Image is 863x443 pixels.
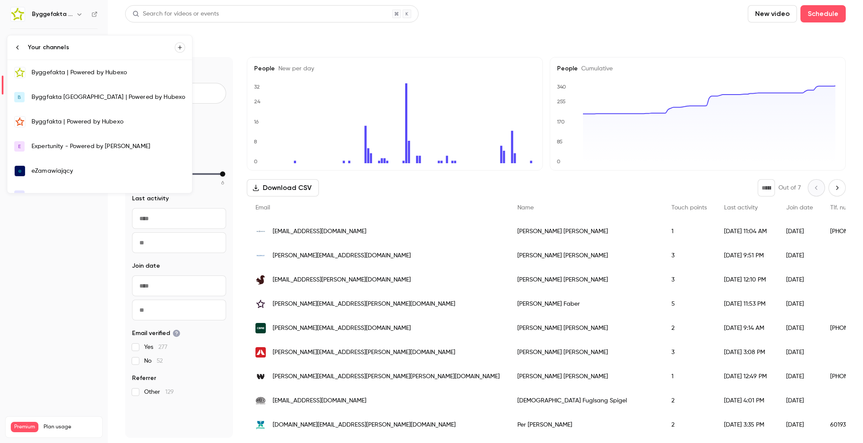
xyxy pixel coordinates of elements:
[31,68,185,77] div: Byggefakta | Powered by Hubexo
[18,93,21,101] span: B
[31,167,185,175] div: eZamawiający
[31,191,185,200] div: Hubexo 4
[31,117,185,126] div: Byggfakta | Powered by Hubexo
[31,142,185,151] div: Expertunity - Powered by [PERSON_NAME]
[15,117,25,127] img: Byggfakta | Powered by Hubexo
[28,43,175,52] div: Your channels
[15,67,25,78] img: Byggefakta | Powered by Hubexo
[15,166,25,176] img: eZamawiający
[31,93,185,101] div: Byggfakta [GEOGRAPHIC_DATA] | Powered by Hubexo
[18,192,21,199] span: H
[18,142,21,150] span: E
